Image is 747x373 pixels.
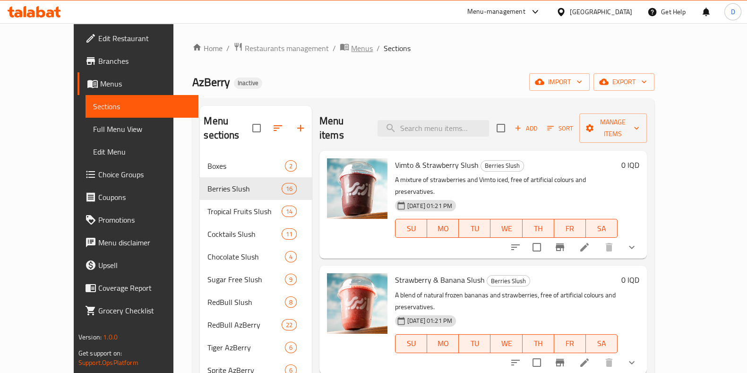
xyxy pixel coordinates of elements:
[384,43,411,54] span: Sections
[523,334,554,353] button: TH
[593,73,654,91] button: export
[285,343,296,352] span: 6
[467,6,525,17] div: Menu-management
[395,219,427,238] button: SU
[590,222,614,235] span: SA
[78,347,122,359] span: Get support on:
[245,43,329,54] span: Restaurants management
[207,183,281,194] span: Berries Slush
[481,160,524,171] span: Berries Slush
[490,219,522,238] button: WE
[579,113,647,143] button: Manage items
[282,230,296,239] span: 11
[427,219,459,238] button: MO
[621,273,639,286] h6: 0 IQD
[626,242,637,253] svg: Show Choices
[554,334,586,353] button: FR
[494,337,518,350] span: WE
[98,305,191,316] span: Grocery Checklist
[459,219,490,238] button: TU
[529,73,590,91] button: import
[77,27,198,50] a: Edit Restaurant
[285,162,296,171] span: 2
[333,43,336,54] li: /
[77,231,198,254] a: Menu disclaimer
[285,296,297,308] div: items
[266,117,289,139] span: Sort sections
[103,331,118,343] span: 1.0.0
[77,50,198,72] a: Branches
[77,299,198,322] a: Grocery Checklist
[285,160,297,172] div: items
[282,319,297,330] div: items
[200,268,311,291] div: Sugar Free Slush9
[282,206,297,217] div: items
[601,76,647,88] span: export
[93,101,191,112] span: Sections
[98,191,191,203] span: Coupons
[730,7,735,17] span: D
[98,282,191,294] span: Coverage Report
[77,277,198,299] a: Coverage Report
[549,236,571,259] button: Branch-specific-item
[285,275,296,284] span: 9
[579,242,590,253] a: Edit menu item
[200,313,311,336] div: RedBull AzBerry22
[207,160,284,172] span: Boxes
[192,42,654,54] nav: breadcrumb
[200,223,311,245] div: Cocktails Slush11
[494,222,518,235] span: WE
[463,337,487,350] span: TU
[537,76,582,88] span: import
[192,43,223,54] a: Home
[200,155,311,177] div: Boxes2
[327,273,387,334] img: Strawberry & Banana Slush
[93,146,191,157] span: Edit Menu
[523,219,554,238] button: TH
[77,186,198,208] a: Coupons
[98,169,191,180] span: Choice Groups
[207,319,281,330] div: RedBull AzBerry
[234,79,262,87] span: Inactive
[487,276,530,286] span: Berries Slush
[431,337,455,350] span: MO
[513,123,539,134] span: Add
[395,289,618,313] p: A blend of natural frozen bananas and strawberries, free of artificial colours and preservatives.
[200,291,311,313] div: RedBull Slush8
[340,42,373,54] a: Menus
[207,296,284,308] span: RedBull Slush
[547,123,573,134] span: Sort
[282,207,296,216] span: 14
[86,118,198,140] a: Full Menu View
[587,116,640,140] span: Manage items
[586,334,618,353] button: SA
[431,222,455,235] span: MO
[285,298,296,307] span: 8
[282,321,296,330] span: 22
[459,334,490,353] button: TU
[511,121,541,136] span: Add item
[207,206,281,217] span: Tropical Fruits Slush
[554,219,586,238] button: FR
[598,236,620,259] button: delete
[427,334,459,353] button: MO
[327,158,387,219] img: Vimto & Strawberry Slush
[77,72,198,95] a: Menus
[621,158,639,172] h6: 0 IQD
[570,7,632,17] div: [GEOGRAPHIC_DATA]
[207,228,281,240] span: Cocktails Slush
[282,183,297,194] div: items
[404,201,456,210] span: [DATE] 01:21 PM
[207,274,284,285] div: Sugar Free Slush
[289,117,312,139] button: Add section
[77,163,198,186] a: Choice Groups
[541,121,579,136] span: Sort items
[100,78,191,89] span: Menus
[504,236,527,259] button: sort-choices
[86,95,198,118] a: Sections
[378,120,489,137] input: search
[285,342,297,353] div: items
